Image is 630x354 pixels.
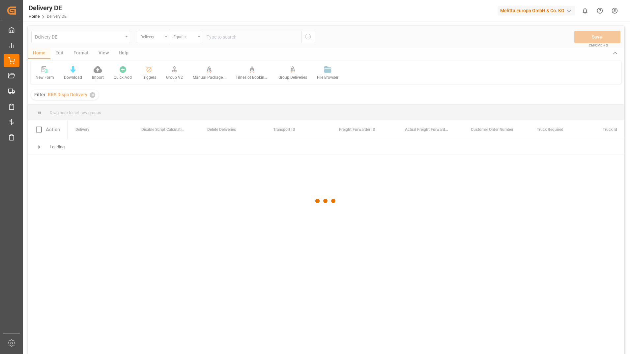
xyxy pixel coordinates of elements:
button: show 0 new notifications [578,3,592,18]
div: Melitta Europa GmbH & Co. KG [498,6,575,15]
a: Home [29,14,40,19]
button: Melitta Europa GmbH & Co. KG [498,4,578,17]
button: Help Center [592,3,607,18]
div: Delivery DE [29,3,67,13]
